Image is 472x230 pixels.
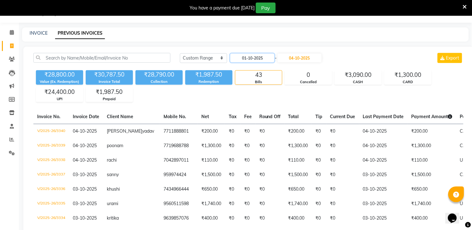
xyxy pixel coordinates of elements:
[229,114,237,119] span: Tax
[160,124,198,139] td: 7711888801
[73,215,97,221] span: 03-10-2025
[33,53,170,63] input: Search by Name/Mobile/Email/Invoice No
[201,114,209,119] span: Net
[198,197,225,211] td: ₹1,740.00
[73,143,97,148] span: 04-10-2025
[326,139,359,153] td: ₹0
[312,139,326,153] td: ₹0
[107,143,123,148] span: poonam
[285,197,312,211] td: ₹1,740.00
[107,186,120,192] span: khushi
[33,153,69,168] td: V/2025-26/3338
[235,71,282,79] div: 43
[160,211,198,226] td: 9639857076
[285,124,312,139] td: ₹200.00
[107,201,118,206] span: urami
[33,211,69,226] td: V/2025-26/3334
[316,114,323,119] span: Tip
[359,124,408,139] td: 04-10-2025
[408,139,456,153] td: ₹1,300.00
[312,182,326,197] td: ₹0
[408,168,456,182] td: ₹1,500.00
[190,5,255,11] div: You have a payment due [DATE]
[240,124,256,139] td: ₹0
[235,79,282,85] div: Bills
[225,139,240,153] td: ₹0
[335,71,382,79] div: ₹3,090.00
[185,79,233,84] div: Redemption
[86,79,133,84] div: Invoice Total
[256,139,285,153] td: ₹0
[288,114,299,119] span: Total
[55,28,105,39] a: PREVIOUS INVOICES
[256,3,276,13] button: Pay
[107,157,117,163] span: rachi
[285,153,312,168] td: ₹110.00
[160,168,198,182] td: 959974424
[225,211,240,226] td: ₹0
[359,168,408,182] td: 03-10-2025
[36,70,83,79] div: ₹28,800.00
[285,168,312,182] td: ₹1,500.00
[408,153,456,168] td: ₹110.00
[259,114,281,119] span: Round Off
[330,114,355,119] span: Current Due
[285,79,332,85] div: Cancelled
[244,114,252,119] span: Fee
[359,182,408,197] td: 03-10-2025
[33,168,69,182] td: V/2025-26/3337
[312,153,326,168] td: ₹0
[33,182,69,197] td: V/2025-26/3336
[326,182,359,197] td: ₹0
[285,71,332,79] div: 0
[256,182,285,197] td: ₹0
[385,71,431,79] div: ₹1,300.00
[73,157,97,163] span: 04-10-2025
[460,186,467,192] span: UPI
[225,197,240,211] td: ₹0
[107,128,142,134] span: [PERSON_NAME]
[73,201,97,206] span: 03-10-2025
[73,114,99,119] span: Invoice Date
[30,30,48,36] a: INVOICE
[198,124,225,139] td: ₹200.00
[408,197,456,211] td: ₹1,740.00
[326,124,359,139] td: ₹0
[225,153,240,168] td: ₹0
[185,70,233,79] div: ₹1,987.50
[73,186,97,192] span: 03-10-2025
[240,168,256,182] td: ₹0
[198,168,225,182] td: ₹1,500.00
[107,114,133,119] span: Client Name
[107,172,119,177] span: sanny
[225,124,240,139] td: ₹0
[408,124,456,139] td: ₹200.00
[446,55,459,61] span: Export
[285,211,312,226] td: ₹400.00
[225,182,240,197] td: ₹0
[36,88,83,96] div: ₹24,400.00
[460,201,467,206] span: UPI
[33,197,69,211] td: V/2025-26/3335
[240,197,256,211] td: ₹0
[240,153,256,168] td: ₹0
[86,88,133,96] div: ₹1,987.50
[256,168,285,182] td: ₹0
[460,157,467,163] span: UPI
[278,54,322,62] input: End Date
[408,211,456,226] td: ₹400.00
[160,182,198,197] td: 7434966444
[285,139,312,153] td: ₹1,300.00
[359,211,408,226] td: 03-10-2025
[135,70,183,79] div: ₹28,790.00
[86,70,133,79] div: ₹30,787.50
[256,153,285,168] td: ₹0
[285,182,312,197] td: ₹650.00
[363,114,404,119] span: Last Payment Date
[385,79,431,85] div: CARD
[164,114,186,119] span: Mobile No.
[86,96,133,102] div: Prepaid
[198,211,225,226] td: ₹400.00
[359,139,408,153] td: 04-10-2025
[312,211,326,226] td: ₹0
